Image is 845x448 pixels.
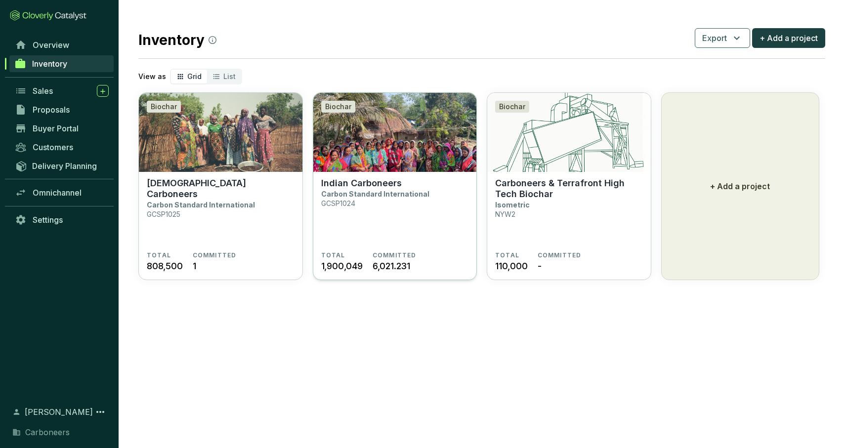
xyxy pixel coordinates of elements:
[487,93,651,172] img: Carboneers & Terrafront High Tech Biochar
[187,72,202,81] span: Grid
[147,178,295,200] p: [DEMOGRAPHIC_DATA] Carboneers
[33,123,79,133] span: Buyer Portal
[661,92,819,280] button: + Add a project
[10,101,114,118] a: Proposals
[10,37,114,53] a: Overview
[193,259,196,273] span: 1
[695,28,750,48] button: Export
[321,101,355,113] div: Biochar
[25,426,70,438] span: Carboneers
[223,72,236,81] span: List
[495,201,530,209] p: Isometric
[321,199,355,207] p: GCSP1024
[321,190,429,198] p: Carbon Standard International
[538,259,542,273] span: -
[538,251,582,259] span: COMMITTED
[193,251,237,259] span: COMMITTED
[710,180,770,192] p: + Add a project
[373,251,417,259] span: COMMITTED
[10,211,114,228] a: Settings
[760,32,818,44] span: + Add a project
[9,55,114,72] a: Inventory
[702,32,727,44] span: Export
[495,101,529,113] div: Biochar
[10,120,114,137] a: Buyer Portal
[25,406,93,418] span: [PERSON_NAME]
[147,259,183,273] span: 808,500
[487,92,651,280] a: Carboneers & Terrafront High Tech BiocharBiocharCarboneers & Terrafront High Tech BiocharIsometri...
[10,184,114,201] a: Omnichannel
[147,201,255,209] p: Carbon Standard International
[321,178,402,189] p: Indian Carboneers
[33,188,82,198] span: Omnichannel
[313,92,477,280] a: Indian CarboneersBiocharIndian CarboneersCarbon Standard InternationalGCSP1024TOTAL1,900,049COMMI...
[33,105,70,115] span: Proposals
[373,259,410,273] span: 6,021.231
[138,92,303,280] a: Ghanaian CarboneersBiochar[DEMOGRAPHIC_DATA] CarboneersCarbon Standard InternationalGCSP1025TOTAL...
[495,259,528,273] span: 110,000
[313,93,477,172] img: Indian Carboneers
[33,215,63,225] span: Settings
[147,251,171,259] span: TOTAL
[10,139,114,156] a: Customers
[147,101,181,113] div: Biochar
[33,86,53,96] span: Sales
[170,69,242,84] div: segmented control
[32,161,97,171] span: Delivery Planning
[10,158,114,174] a: Delivery Planning
[138,30,216,50] h2: Inventory
[10,82,114,99] a: Sales
[33,142,73,152] span: Customers
[752,28,825,48] button: + Add a project
[147,210,180,218] p: GCSP1025
[495,210,515,218] p: NYW2
[321,259,363,273] span: 1,900,049
[139,93,302,172] img: Ghanaian Carboneers
[138,72,166,81] p: View as
[495,178,643,200] p: Carboneers & Terrafront High Tech Biochar
[321,251,345,259] span: TOTAL
[32,59,67,69] span: Inventory
[33,40,69,50] span: Overview
[495,251,519,259] span: TOTAL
